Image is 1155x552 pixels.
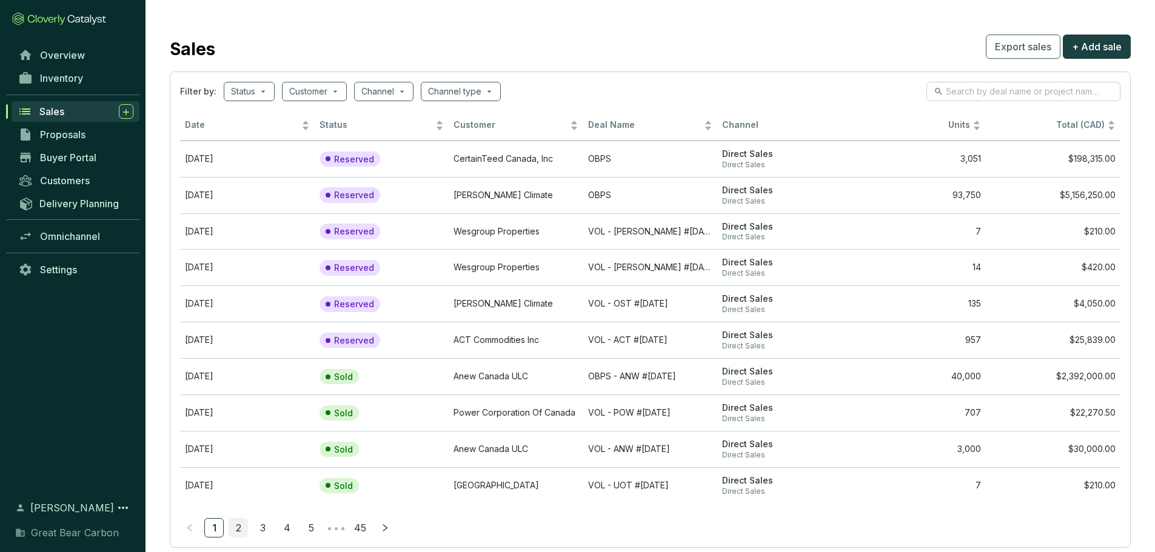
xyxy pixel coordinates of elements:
[722,487,847,496] span: Direct Sales
[449,213,583,250] td: Wesgroup Properties
[180,141,315,177] td: Oct 30 2025
[852,249,986,285] td: 14
[40,128,85,141] span: Proposals
[180,518,199,537] li: Previous Page
[180,213,315,250] td: Oct 07 2025
[334,262,374,273] p: Reserved
[722,414,847,424] span: Direct Sales
[986,322,1120,358] td: $25,839.00
[454,119,567,131] span: Customer
[1072,39,1122,54] span: + Add sale
[986,177,1120,213] td: $5,156,250.00
[722,439,847,450] span: Direct Sales
[12,226,139,247] a: Omnichannel
[986,285,1120,322] td: $4,050.00
[588,119,702,131] span: Deal Name
[40,49,85,61] span: Overview
[326,518,345,537] span: •••
[180,467,315,504] td: Aug 28 2025
[302,519,320,537] a: 5
[170,36,215,62] h2: Sales
[375,518,395,537] button: right
[180,85,216,98] span: Filter by:
[334,299,374,310] p: Reserved
[722,160,847,170] span: Direct Sales
[334,335,374,346] p: Reserved
[12,147,139,168] a: Buyer Portal
[722,268,847,278] span: Direct Sales
[334,444,353,455] p: Sold
[449,177,583,213] td: Ostrom Climate
[583,285,718,322] td: VOL - OST #2025-09-09
[722,366,847,377] span: Direct Sales
[583,249,718,285] td: VOL - WES #2025-09-05
[12,193,139,213] a: Delivery Planning
[12,124,139,145] a: Proposals
[334,226,374,237] p: Reserved
[986,358,1120,394] td: $2,392,000.00
[180,322,315,358] td: Oct 08 2025
[180,177,315,213] td: Oct 12 2025
[449,358,583,394] td: Anew Canada ULC
[186,524,194,532] span: left
[334,190,374,201] p: Reserved
[449,431,583,467] td: Anew Canada ULC
[12,170,139,191] a: Customers
[205,519,223,537] a: 1
[315,111,449,141] th: Status
[857,119,971,131] span: Units
[301,518,321,537] li: 5
[12,45,139,65] a: Overview
[31,525,119,540] span: Great Bear Carbon
[334,481,353,491] p: Sold
[381,524,389,532] span: right
[449,249,583,285] td: Wesgroup Properties
[852,322,986,358] td: 957
[375,518,395,537] li: Next Page
[852,285,986,322] td: 135
[180,358,315,394] td: Jul 28 2025
[180,111,315,141] th: Date
[852,394,986,431] td: 707
[180,285,315,322] td: Oct 08 2025
[229,519,247,537] a: 2
[449,467,583,504] td: University Of Toronto
[583,358,718,394] td: OBPS - ANW #2025-07-29
[722,148,847,160] span: Direct Sales
[12,259,139,280] a: Settings
[40,72,83,84] span: Inventory
[583,177,718,213] td: OBPS
[986,213,1120,250] td: $210.00
[986,249,1120,285] td: $420.00
[583,213,718,250] td: VOL - WES #2025-09-08
[722,475,847,487] span: Direct Sales
[253,519,272,537] a: 3
[852,431,986,467] td: 3,000
[253,518,272,537] li: 3
[334,154,374,165] p: Reserved
[852,177,986,213] td: 93,750
[986,431,1120,467] td: $30,000.00
[717,111,852,141] th: Channel
[449,394,583,431] td: Power Corporation Of Canada
[722,330,847,341] span: Direct Sales
[722,341,847,351] span: Direct Sales
[180,431,315,467] td: Sep 05 2025
[30,500,114,515] span: [PERSON_NAME]
[1056,119,1105,130] span: Total (CAD)
[40,230,100,242] span: Omnichannel
[449,322,583,358] td: ACT Commodities Inc
[852,467,986,504] td: 7
[986,141,1120,177] td: $198,315.00
[852,213,986,250] td: 7
[350,518,370,537] li: 45
[334,371,353,382] p: Sold
[583,111,718,141] th: Deal Name
[986,35,1060,59] button: Export sales
[583,141,718,177] td: OBPS
[986,467,1120,504] td: $210.00
[722,221,847,233] span: Direct Sales
[852,111,986,141] th: Units
[722,402,847,414] span: Direct Sales
[277,518,296,537] li: 4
